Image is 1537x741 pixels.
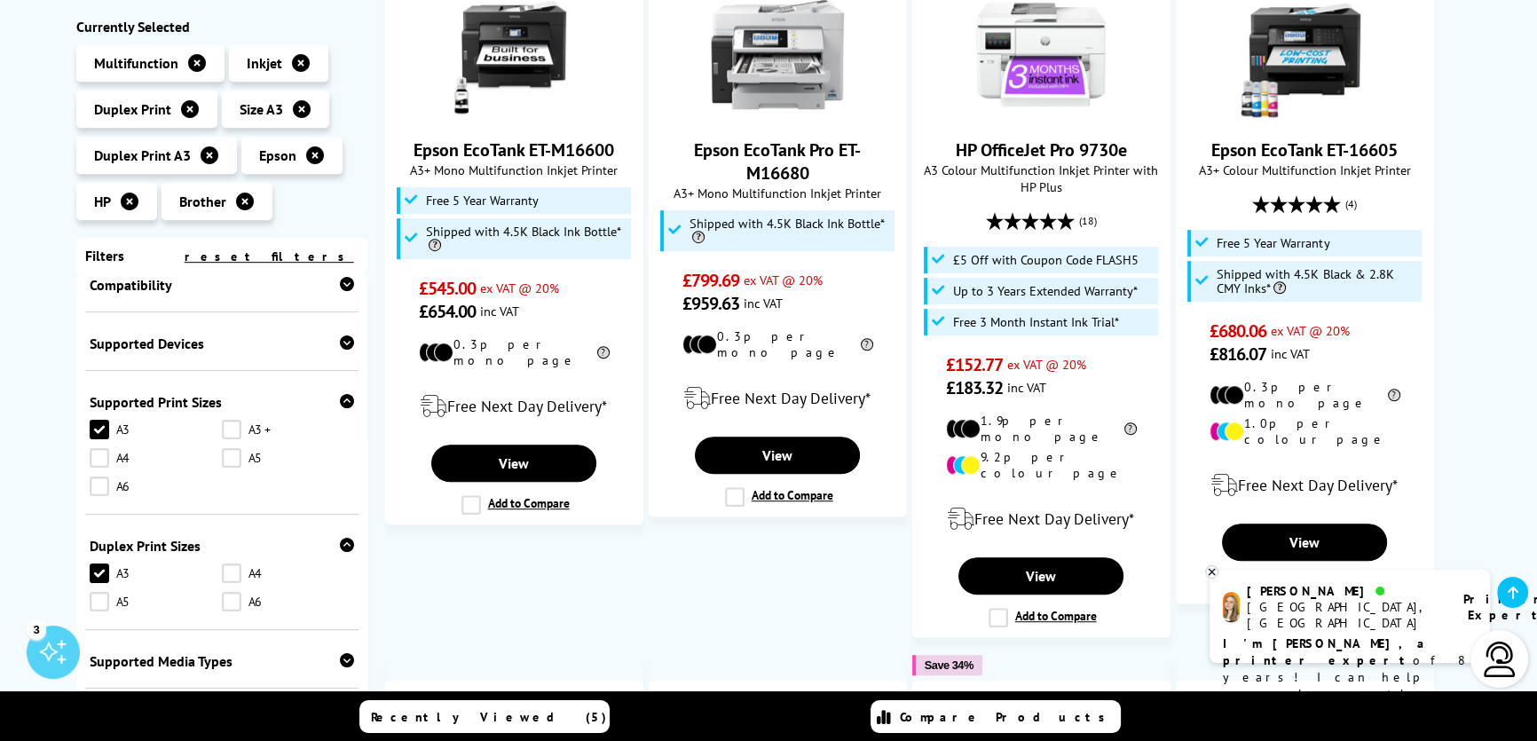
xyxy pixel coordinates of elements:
a: View [958,557,1123,595]
span: £545.00 [419,277,477,300]
b: I'm [PERSON_NAME], a printer expert [1223,635,1430,668]
span: Shipped with 4.5K Black Ink Bottle* [690,217,890,245]
a: View [1222,524,1387,561]
a: A3 [90,420,222,439]
a: Epson EcoTank ET-16605 [1238,106,1371,124]
a: A4 [222,564,354,583]
span: A3+ Mono Multifunction Inkjet Printer [658,185,897,201]
div: Supported Devices [90,335,354,352]
a: A6 [90,477,222,496]
span: inc VAT [1007,379,1046,396]
img: amy-livechat.png [1223,592,1240,623]
div: modal_delivery [922,494,1161,544]
span: £816.07 [1210,343,1267,366]
span: ex VAT @ 20% [744,272,823,288]
span: Save 34% [925,658,973,672]
span: £959.63 [682,292,740,315]
div: modal_delivery [658,374,897,423]
span: Duplex Print [94,100,171,118]
a: Epson EcoTank Pro ET-M16680 [694,138,861,185]
span: (18) [1079,204,1097,238]
span: A3+ Mono Multifunction Inkjet Printer [395,162,634,178]
a: Epson EcoTank ET-M16600 [447,106,580,124]
li: 1.9p per mono page [946,413,1137,445]
span: HP [94,193,111,210]
a: A5 [222,448,354,468]
span: £183.32 [946,376,1004,399]
span: Size A3 [240,100,283,118]
li: 0.3p per mono page [1210,379,1400,411]
a: Recently Viewed (5) [359,700,610,733]
span: Free 5 Year Warranty [1217,236,1329,250]
span: Brother [179,193,226,210]
div: modal_delivery [395,382,634,431]
span: Duplex Print A3 [94,146,191,164]
span: Shipped with 4.5K Black & 2.8K CMY Inks* [1217,267,1417,296]
div: Compatibility [90,276,354,294]
span: £152.77 [946,353,1004,376]
span: (4) [1345,187,1357,221]
a: A6 [222,592,354,611]
label: Add to Compare [725,487,833,507]
div: Supported Print Sizes [90,393,354,411]
label: Add to Compare [989,608,1097,627]
span: ex VAT @ 20% [1271,322,1350,339]
span: Inkjet [247,54,282,72]
span: £5 Off with Coupon Code FLASH5 [953,253,1139,267]
div: [GEOGRAPHIC_DATA], [GEOGRAPHIC_DATA] [1247,599,1441,631]
span: £654.00 [419,300,477,323]
span: inc VAT [480,303,519,319]
li: 0.3p per mono page [419,336,610,368]
span: Recently Viewed (5) [371,709,607,725]
span: inc VAT [1271,345,1310,362]
a: A5 [90,592,222,611]
a: Epson EcoTank Pro ET-M16680 [711,106,844,124]
a: reset filters [185,248,354,264]
a: View [431,445,596,482]
a: A3+ [222,420,354,439]
button: Save 34% [912,655,982,675]
span: A3 Colour Multifunction Inkjet Printer with HP Plus [922,162,1161,195]
div: Supported Media Types [90,652,354,670]
span: Multifunction [94,54,178,72]
a: A3 [90,564,222,583]
span: ex VAT @ 20% [1007,356,1086,373]
li: 1.0p per colour page [1210,415,1400,447]
a: A4 [90,448,222,468]
span: Free 5 Year Warranty [426,193,539,208]
div: Currently Selected [76,18,367,35]
span: Shipped with 4.5K Black Ink Bottle* [426,225,627,253]
a: View [695,437,860,474]
div: modal_delivery [1186,461,1424,510]
span: £799.69 [682,269,740,292]
p: of 8 years! I can help you choose the right product [1223,635,1477,720]
a: Compare Products [871,700,1121,733]
a: HP OfficeJet Pro 9730e [956,138,1127,162]
span: £680.06 [1210,319,1267,343]
label: Add to Compare [461,495,570,515]
a: Epson EcoTank ET-16605 [1211,138,1398,162]
div: Duplex Print Sizes [90,537,354,555]
li: 9.2p per colour page [946,449,1137,481]
span: A3+ Colour Multifunction Inkjet Printer [1186,162,1424,178]
span: Epson [259,146,296,164]
span: Compare Products [900,709,1115,725]
span: inc VAT [744,295,783,311]
a: Epson EcoTank ET-M16600 [414,138,614,162]
span: ex VAT @ 20% [480,280,559,296]
a: HP OfficeJet Pro 9730e [974,106,1107,124]
span: Up to 3 Years Extended Warranty* [953,284,1138,298]
li: 0.3p per mono page [682,328,873,360]
img: user-headset-light.svg [1482,642,1517,677]
span: Filters [85,247,124,264]
div: [PERSON_NAME] [1247,583,1441,599]
div: 3 [27,619,46,639]
span: Free 3 Month Instant Ink Trial* [953,315,1119,329]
